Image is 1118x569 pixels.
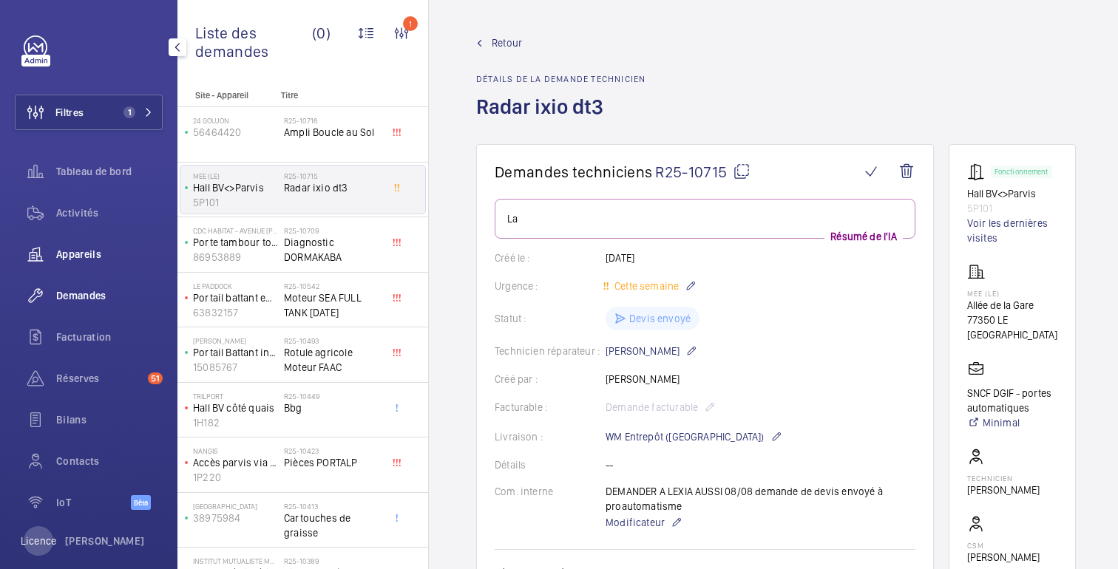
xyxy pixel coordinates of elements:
[195,24,269,61] font: Liste des demandes
[284,457,358,469] font: Pièces PORTALP
[476,94,603,119] font: Radar ixio dt3
[967,188,1036,200] font: Hall BV<>Parvis
[492,37,522,49] font: Retour
[284,226,319,235] font: R25-10709
[21,535,56,547] font: Licence
[193,251,241,263] font: 86953889
[830,231,897,242] font: Résumé de l'IA
[967,474,1013,483] font: Technicien
[614,280,679,292] font: Cette semaine
[193,417,220,429] font: 1H182
[193,556,307,565] font: Institut Mutualiste Montsouris
[15,95,163,130] button: Filtres1
[967,163,991,180] img: automatic_door.svg
[193,512,240,524] font: 38975984
[151,373,160,384] font: 51
[193,402,274,414] font: Hall BV côté quais
[967,314,1057,341] font: 77350 LE [GEOGRAPHIC_DATA]
[56,166,132,177] font: Tableau de bord
[983,417,1020,429] font: Minimal
[967,484,1040,496] font: [PERSON_NAME]
[56,290,106,301] font: Demandes
[476,74,646,84] font: Détails de la demande technicien
[56,207,98,219] font: Activités
[284,502,318,511] font: R25-10413
[65,535,145,547] font: [PERSON_NAME]
[56,455,100,467] font: Contacts
[128,107,132,117] font: 1
[284,126,374,138] font: Ampli Boucle au Sol
[606,345,680,357] font: [PERSON_NAME]
[193,171,220,180] font: MEE (LE)
[284,282,319,290] font: R25-10542
[193,457,301,469] font: Accès parvis via Hall BV
[967,202,992,214] font: 5P101
[967,551,1040,563] font: [PERSON_NAME]
[284,236,342,263] font: Diagnostic DORMAKABA
[284,512,350,539] font: Cartouches de graisse
[193,502,257,511] font: [GEOGRAPHIC_DATA]
[312,24,331,42] font: (0)
[281,90,298,100] font: Titre
[195,90,248,100] font: Site - Appareil
[284,347,353,373] font: Rotule agricole Moteur FAAC
[284,392,319,401] font: R25-10449
[193,182,264,194] font: Hall BV<>Parvis
[606,517,665,528] font: Modificateur
[193,446,218,455] font: NANGIS
[284,556,319,565] font: R25-10389
[507,213,518,225] font: La
[284,402,302,414] font: Bbg
[56,497,71,508] font: IoT
[193,392,223,401] font: TRILPORT
[284,171,318,180] font: R25-10715
[995,167,1048,176] font: Fonctionnement
[193,197,219,208] font: 5P101
[495,163,652,181] font: Demandes techniciens
[193,226,319,235] font: CDC Habitat - Avenue [PERSON_NAME]
[193,282,232,290] font: Le Paddock
[284,446,319,455] font: R25-10423
[655,163,727,181] font: R25-10715
[967,415,1057,430] a: Minimal
[56,248,101,260] font: Appareils
[967,217,1048,244] font: Voir les dernières visites
[606,431,765,443] font: WM Entrepôt ([GEOGRAPHIC_DATA])
[967,387,1051,414] font: SNCF DGIF - portes automatiques
[284,336,319,345] font: R25-10493
[284,182,348,194] font: Radar ixio dt3
[967,299,1034,311] font: Allée de la Gare
[967,216,1057,245] a: Voir les dernières visites
[193,336,246,345] font: [PERSON_NAME]
[193,307,238,318] font: 63832157
[56,372,100,384] font: Réserves
[193,347,300,358] font: Portail Battant intérieur
[134,498,148,507] font: Bêta
[56,414,87,426] font: Bilans
[284,116,317,125] font: R25-10716
[193,361,237,373] font: 15085767
[193,116,229,125] font: 24 GOUJON
[193,126,241,138] font: 56464420
[193,292,289,304] font: Portail battant entrée
[193,471,221,483] font: 1P220
[55,106,84,118] font: Filtres
[284,292,362,318] font: Moteur SEA FULL TANK [DATE]
[193,236,356,248] font: Porte tambour tournant dormakaba
[56,331,112,343] font: Facturation
[967,541,984,550] font: CSM
[967,289,1000,298] font: MEE (LE)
